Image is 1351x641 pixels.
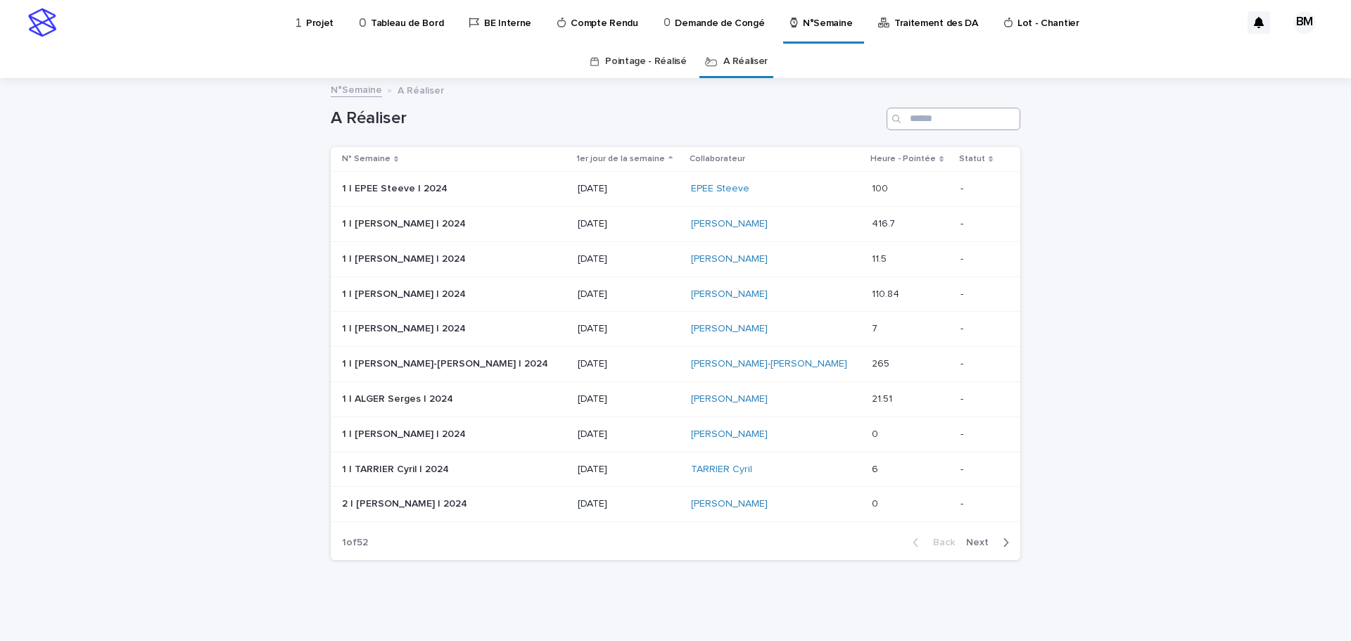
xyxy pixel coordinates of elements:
[691,218,768,230] a: [PERSON_NAME]
[342,391,456,405] p: 1 | ALGER Serges | 2024
[331,417,1020,452] tr: 1 | [PERSON_NAME] | 20241 | [PERSON_NAME] | 2024 [DATE][PERSON_NAME] 00 -
[578,183,680,195] p: [DATE]
[1293,11,1316,34] div: BM
[872,320,880,335] p: 7
[691,393,768,405] a: [PERSON_NAME]
[960,498,998,510] p: -
[901,536,960,549] button: Back
[331,487,1020,522] tr: 2 | [PERSON_NAME] | 20242 | [PERSON_NAME] | 2024 [DATE][PERSON_NAME] 00 -
[691,358,847,370] a: [PERSON_NAME]-[PERSON_NAME]
[398,82,444,97] p: A Réaliser
[342,180,450,195] p: 1 | EPEE Steeve | 2024
[691,323,768,335] a: [PERSON_NAME]
[723,45,768,78] a: A Réaliser
[691,288,768,300] a: [PERSON_NAME]
[870,151,936,167] p: Heure - Pointée
[960,464,998,476] p: -
[331,312,1020,347] tr: 1 | [PERSON_NAME] | 20241 | [PERSON_NAME] | 2024 [DATE][PERSON_NAME] 77 -
[872,180,891,195] p: 100
[342,320,469,335] p: 1 | [PERSON_NAME] | 2024
[578,393,680,405] p: [DATE]
[872,355,892,370] p: 265
[578,358,680,370] p: [DATE]
[578,288,680,300] p: [DATE]
[578,218,680,230] p: [DATE]
[331,206,1020,241] tr: 1 | [PERSON_NAME] | 20241 | [PERSON_NAME] | 2024 [DATE][PERSON_NAME] 416.7416.7 -
[960,218,998,230] p: -
[966,538,997,547] span: Next
[960,358,998,370] p: -
[960,288,998,300] p: -
[331,172,1020,207] tr: 1 | EPEE Steeve | 20241 | EPEE Steeve | 2024 [DATE]EPEE Steeve 100100 -
[691,464,752,476] a: TARRIER Cyril
[959,151,985,167] p: Statut
[578,429,680,440] p: [DATE]
[960,323,998,335] p: -
[342,215,469,230] p: 1 | [PERSON_NAME] | 2024
[872,391,895,405] p: 21.51
[578,498,680,510] p: [DATE]
[691,429,768,440] a: [PERSON_NAME]
[331,81,382,97] a: N°Semaine
[960,393,998,405] p: -
[872,495,881,510] p: 0
[578,323,680,335] p: [DATE]
[342,151,391,167] p: N° Semaine
[925,538,955,547] span: Back
[342,355,551,370] p: 1 | [PERSON_NAME]-[PERSON_NAME] | 2024
[331,347,1020,382] tr: 1 | [PERSON_NAME]-[PERSON_NAME] | 20241 | [PERSON_NAME]-[PERSON_NAME] | 2024 [DATE][PERSON_NAME]-...
[331,241,1020,277] tr: 1 | [PERSON_NAME] | 20241 | [PERSON_NAME] | 2024 [DATE][PERSON_NAME] 11.511.5 -
[342,426,469,440] p: 1 | [PERSON_NAME] | 2024
[960,253,998,265] p: -
[331,108,881,129] h1: A Réaliser
[605,45,686,78] a: Pointage - Réalisé
[872,426,881,440] p: 0
[872,286,902,300] p: 110.84
[872,250,889,265] p: 11.5
[691,253,768,265] a: [PERSON_NAME]
[691,498,768,510] a: [PERSON_NAME]
[331,526,379,560] p: 1 of 52
[342,495,470,510] p: 2 | [PERSON_NAME] | 2024
[690,151,745,167] p: Collaborateur
[331,452,1020,487] tr: 1 | TARRIER Cyril | 20241 | TARRIER Cyril | 2024 [DATE]TARRIER Cyril 66 -
[691,183,749,195] a: EPEE Steeve
[578,253,680,265] p: [DATE]
[342,461,452,476] p: 1 | TARRIER Cyril | 2024
[331,381,1020,417] tr: 1 | ALGER Serges | 20241 | ALGER Serges | 2024 [DATE][PERSON_NAME] 21.5121.51 -
[331,277,1020,312] tr: 1 | [PERSON_NAME] | 20241 | [PERSON_NAME] | 2024 [DATE][PERSON_NAME] 110.84110.84 -
[576,151,665,167] p: 1er jour de la semaine
[960,183,998,195] p: -
[887,108,1020,130] input: Search
[342,250,469,265] p: 1 | [PERSON_NAME] | 2024
[872,215,898,230] p: 416.7
[28,8,56,37] img: stacker-logo-s-only.png
[960,429,998,440] p: -
[960,536,1020,549] button: Next
[342,286,469,300] p: 1 | [PERSON_NAME] | 2024
[872,461,881,476] p: 6
[578,464,680,476] p: [DATE]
